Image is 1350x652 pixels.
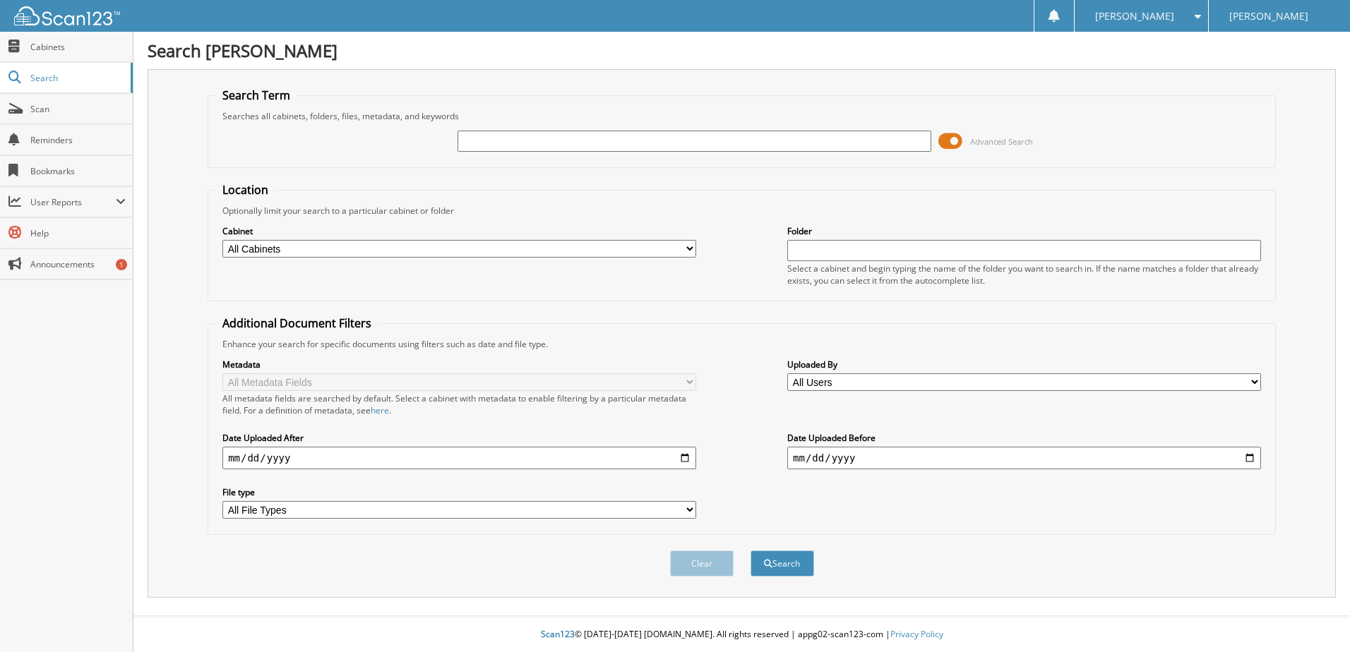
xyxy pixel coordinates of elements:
img: scan123-logo-white.svg [14,6,120,25]
div: All metadata fields are searched by default. Select a cabinet with metadata to enable filtering b... [222,392,696,416]
div: Enhance your search for specific documents using filters such as date and file type. [215,338,1268,350]
button: Search [751,550,814,576]
h1: Search [PERSON_NAME] [148,39,1336,62]
span: Reminders [30,134,126,146]
span: [PERSON_NAME] [1095,12,1174,20]
div: © [DATE]-[DATE] [DOMAIN_NAME]. All rights reserved | appg02-scan123-com | [133,617,1350,652]
legend: Location [215,182,275,198]
span: Scan123 [541,628,575,640]
span: Bookmarks [30,165,126,177]
label: File type [222,486,696,498]
label: Uploaded By [787,358,1261,370]
label: Metadata [222,358,696,370]
label: Date Uploaded After [222,432,696,444]
span: Scan [30,103,126,115]
span: Cabinets [30,41,126,53]
a: Privacy Policy [890,628,943,640]
legend: Search Term [215,87,297,103]
button: Clear [670,550,734,576]
input: start [222,447,696,469]
label: Folder [787,225,1261,237]
label: Cabinet [222,225,696,237]
span: Advanced Search [970,136,1033,147]
div: Optionally limit your search to a particular cabinet or folder [215,205,1268,217]
legend: Additional Document Filters [215,315,378,331]
span: Help [30,227,126,239]
label: Date Uploaded Before [787,432,1261,444]
div: 1 [116,259,127,270]
span: [PERSON_NAME] [1229,12,1308,20]
span: User Reports [30,196,116,208]
span: Search [30,72,124,84]
div: Searches all cabinets, folders, files, metadata, and keywords [215,110,1268,122]
a: here [371,404,389,416]
input: end [787,447,1261,469]
div: Select a cabinet and begin typing the name of the folder you want to search in. If the name match... [787,262,1261,286]
span: Announcements [30,258,126,270]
